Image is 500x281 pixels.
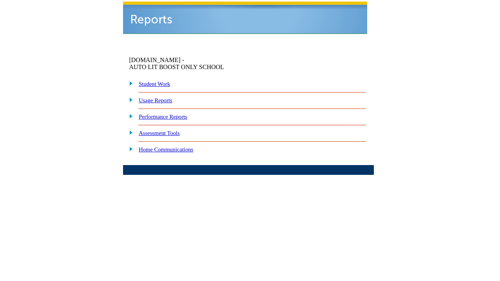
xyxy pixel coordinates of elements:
[123,2,367,34] img: header
[129,64,224,70] nobr: AUTO LIT BOOST ONLY SCHOOL
[139,130,180,136] a: Assessment Tools
[125,129,133,136] img: plus.gif
[125,112,133,119] img: plus.gif
[139,97,172,103] a: Usage Reports
[129,57,276,71] td: [DOMAIN_NAME] -
[139,146,193,153] a: Home Communications
[139,114,187,120] a: Performance Reports
[139,81,170,87] a: Student Work
[125,145,133,152] img: plus.gif
[125,96,133,103] img: plus.gif
[125,80,133,87] img: plus.gif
